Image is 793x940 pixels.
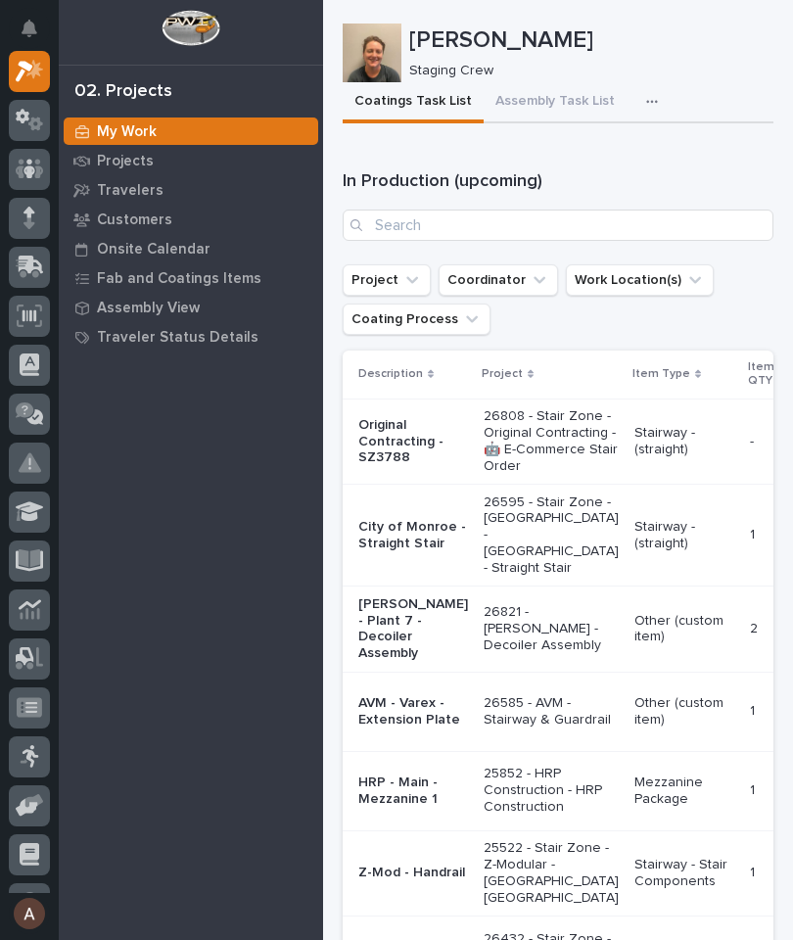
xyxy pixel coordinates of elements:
p: My Work [97,123,157,141]
p: Item QTY [748,356,774,393]
p: Stairway - (straight) [634,425,734,458]
button: Coordinator [439,264,558,296]
p: Travelers [97,182,163,200]
p: City of Monroe - Straight Stair [358,519,468,552]
p: Projects [97,153,154,170]
a: Assembly View [59,293,323,322]
img: Workspace Logo [162,10,219,46]
p: 25852 - HRP Construction - HRP Construction [484,766,619,815]
p: Project [482,363,523,385]
a: Traveler Status Details [59,322,323,352]
h1: In Production (upcoming) [343,170,773,194]
p: 26595 - Stair Zone - [GEOGRAPHIC_DATA] - [GEOGRAPHIC_DATA] - Straight Stair [484,494,619,577]
p: Other (custom item) [634,613,734,646]
p: 1 [750,778,759,799]
button: Coatings Task List [343,82,484,123]
p: Item Type [632,363,690,385]
p: Other (custom item) [634,695,734,728]
div: Notifications [24,20,50,51]
p: Stairway - (straight) [634,519,734,552]
p: Traveler Status Details [97,329,258,347]
div: 02. Projects [74,81,172,103]
a: Travelers [59,175,323,205]
p: 26821 - [PERSON_NAME] - Decoiler Assembly [484,604,619,653]
p: 1 [750,861,759,881]
button: Coating Process [343,304,490,335]
p: 1 [750,523,759,543]
a: Fab and Coatings Items [59,263,323,293]
p: 25522 - Stair Zone - Z-Modular - [GEOGRAPHIC_DATA] [GEOGRAPHIC_DATA] [484,840,619,906]
p: [PERSON_NAME] - Plant 7 - Decoiler Assembly [358,596,468,662]
p: AVM - Varex - Extension Plate [358,695,468,728]
a: Projects [59,146,323,175]
p: [PERSON_NAME] [409,26,766,55]
a: Onsite Calendar [59,234,323,263]
p: - [750,430,758,450]
button: Project [343,264,431,296]
p: Onsite Calendar [97,241,210,258]
p: Mezzanine Package [634,775,734,808]
p: Original Contracting - SZ3788 [358,417,468,466]
p: Z-Mod - Handrail [358,865,468,881]
p: Customers [97,211,172,229]
button: Work Location(s) [566,264,714,296]
a: Customers [59,205,323,234]
p: 2 [750,617,762,637]
button: users-avatar [9,893,50,934]
a: My Work [59,117,323,146]
p: Description [358,363,423,385]
p: 1 [750,699,759,720]
button: Assembly Task List [484,82,627,123]
p: 26808 - Stair Zone - Original Contracting - 🤖 E-Commerce Stair Order [484,408,619,474]
p: Staging Crew [409,63,758,79]
p: Stairway - Stair Components [634,857,734,890]
p: 26585 - AVM - Stairway & Guardrail [484,695,619,728]
p: HRP - Main - Mezzanine 1 [358,775,468,808]
p: Fab and Coatings Items [97,270,261,288]
button: Notifications [9,8,50,49]
p: Assembly View [97,300,200,317]
input: Search [343,210,773,241]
